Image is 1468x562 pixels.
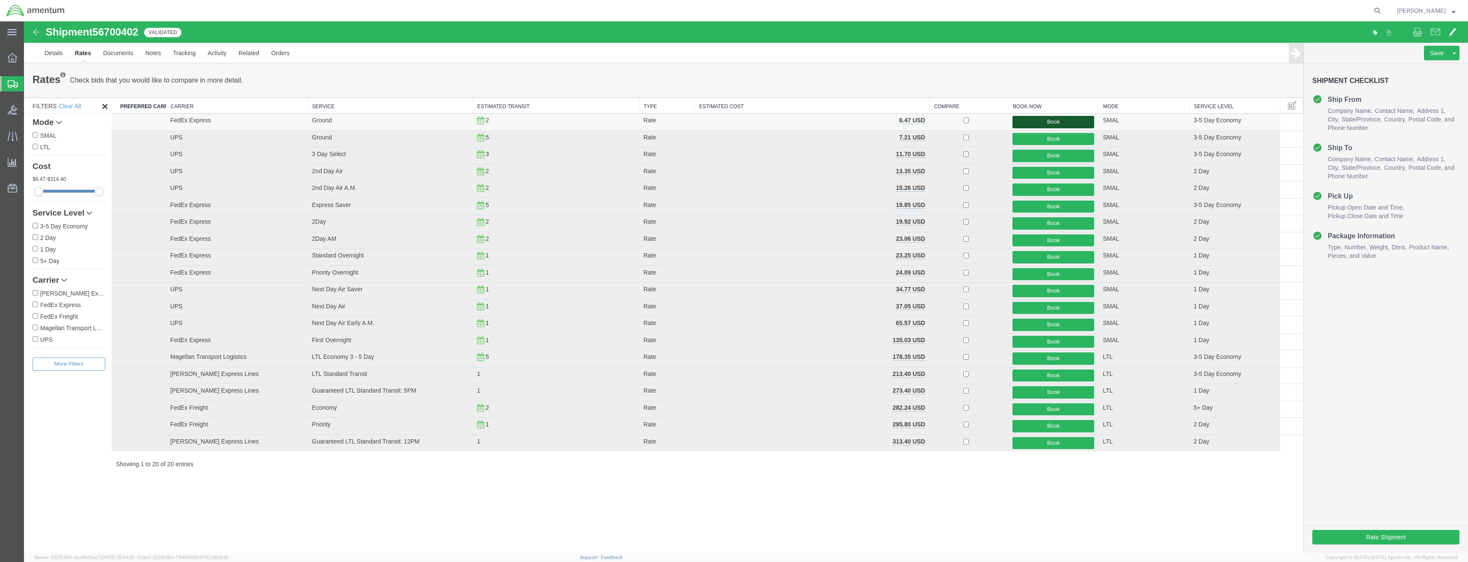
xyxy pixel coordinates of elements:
td: 1 [449,413,615,430]
th: Service Level: activate to sort column ascending [1165,77,1256,92]
span: [DATE] 08:10:16 [195,555,228,560]
th: Preferred Carrier : activate to sort column descending [88,77,142,92]
iframe: FS Legacy Container [24,21,1468,553]
td: 1 [449,396,615,414]
td: Next Day Air Saver [284,261,449,278]
td: FedEx Express [142,312,284,329]
td: Rate [615,228,671,245]
img: logo [6,4,65,17]
td: Express Saver [284,177,449,194]
a: Service Level [9,187,81,196]
b: 13.35 USD [872,146,901,153]
b: 213.40 USD [869,349,901,356]
td: LTL [1074,346,1165,363]
td: Rate [615,244,671,261]
button: Book [989,95,1070,107]
button: Book [989,247,1070,259]
b: 313.40 USD [869,417,901,423]
span: Pickup Close Date and Time [1304,191,1379,198]
td: FedEx Express [142,228,284,245]
button: Book [989,179,1070,192]
td: Next Day Air [284,278,449,295]
b: 282.24 USD [869,383,901,390]
td: LTL [1074,379,1165,396]
a: Tracking [143,21,178,42]
td: FedEx Express [142,92,284,109]
td: UPS [142,160,284,177]
b: 19.92 USD [872,197,901,204]
td: 2 Day [1165,413,1256,430]
td: Ground [284,109,449,126]
td: LTL Economy 3 - 5 Day [284,329,449,346]
td: FedEx Express [142,177,284,194]
b: 295.80 USD [869,399,901,406]
b: 6.47 USD [875,95,901,102]
td: Guaranteed LTL Standard Transit: 12PM [284,413,449,430]
th: Estimated Cost: activate to sort column ascending [671,77,906,92]
a: Related [209,21,241,42]
span: Company Name [1304,134,1349,141]
b: 11.70 USD [872,129,901,136]
td: 3-5 Day Economy [1165,329,1256,346]
button: Book [989,331,1070,343]
td: Rate [615,160,671,177]
td: 2 Day [1165,143,1256,160]
li: and [1385,94,1430,102]
button: Book [989,145,1070,158]
label: LTL [9,121,81,130]
label: FedEx Freight [9,290,81,299]
td: 1 Day [1165,312,1256,329]
span: Joe Ricklefs [1397,6,1446,15]
td: SMAL [1074,194,1165,211]
td: 1 [449,363,615,380]
label: FedEx Express [9,278,81,288]
td: SMAL [1074,295,1165,312]
td: 2 [449,160,615,177]
td: 1 [449,295,615,312]
td: Rate [615,363,671,380]
th: Estimated Transit: activate to sort column ascending [449,77,615,92]
button: Book [989,162,1070,175]
th: Book Now: activate to sort column ascending [984,77,1074,92]
td: 1 [449,228,615,245]
span: State/Province [1317,142,1358,151]
td: UPS [142,295,284,312]
td: 2 [449,92,615,109]
button: Book [989,399,1070,411]
a: Mode [9,97,81,106]
td: FedEx Freight [142,379,284,396]
b: 7.21 USD [875,112,901,119]
button: Manage table columns [1261,77,1276,92]
span: 314.40 [24,155,42,161]
td: FedEx Freight [142,396,284,414]
td: Rate [615,261,671,278]
span: Product Name [1385,222,1425,229]
button: Save [1400,24,1426,39]
input: UPS [9,315,14,320]
th: Compare [906,77,985,92]
label: UPS [9,313,81,322]
td: Rate [615,210,671,228]
td: Next Day Air Early A.M. [284,295,449,312]
a: Notes [115,21,143,42]
td: 1 [449,278,615,295]
td: SMAL [1074,160,1165,177]
span: Address 1 [1393,134,1421,141]
button: Book [989,382,1070,394]
td: 2 [449,194,615,211]
h4: Ship From [1288,73,1338,83]
td: Rate [615,379,671,396]
span: Phone Number [1304,151,1344,158]
b: 178.35 USD [869,332,901,339]
td: Rate [615,194,671,211]
td: SMAL [1074,244,1165,261]
li: and [1385,142,1430,151]
td: FedEx Express [142,244,284,261]
span: Number [1320,222,1343,229]
span: Copyright © [DATE]-[DATE] Agistix Inc., All Rights Reserved [1326,554,1458,561]
td: Rate [615,126,671,143]
input: FedEx Express [9,280,14,286]
input: 5+ Day [9,236,14,242]
td: 1 Day [1165,278,1256,295]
